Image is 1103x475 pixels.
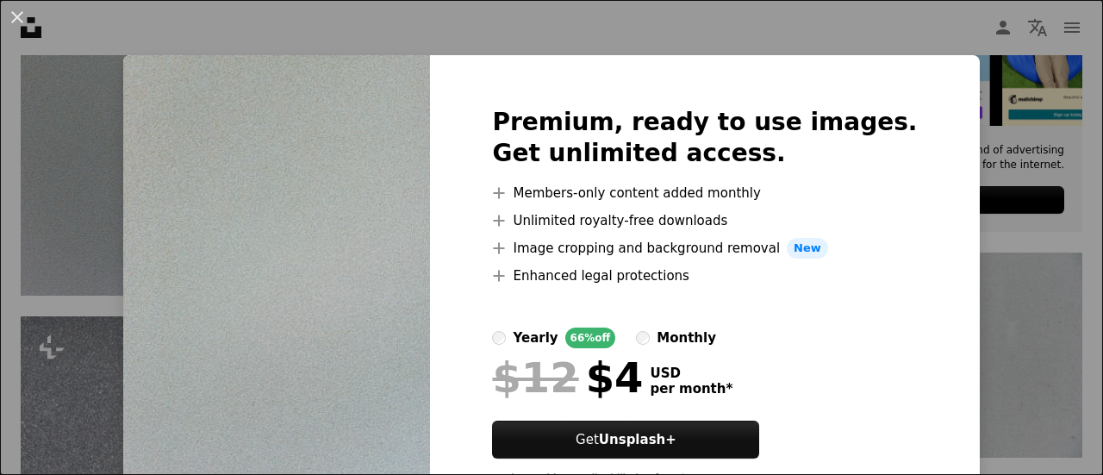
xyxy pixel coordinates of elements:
[650,381,732,397] span: per month *
[513,328,558,348] div: yearly
[492,355,643,400] div: $4
[492,183,917,203] li: Members-only content added monthly
[787,238,828,259] span: New
[657,328,716,348] div: monthly
[636,331,650,345] input: monthly
[492,355,578,400] span: $12
[492,266,917,286] li: Enhanced legal protections
[599,432,676,447] strong: Unsplash+
[492,238,917,259] li: Image cropping and background removal
[565,328,616,348] div: 66% off
[650,366,732,381] span: USD
[492,421,759,459] button: GetUnsplash+
[492,331,506,345] input: yearly66%off
[492,210,917,231] li: Unlimited royalty-free downloads
[492,107,917,169] h2: Premium, ready to use images. Get unlimited access.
